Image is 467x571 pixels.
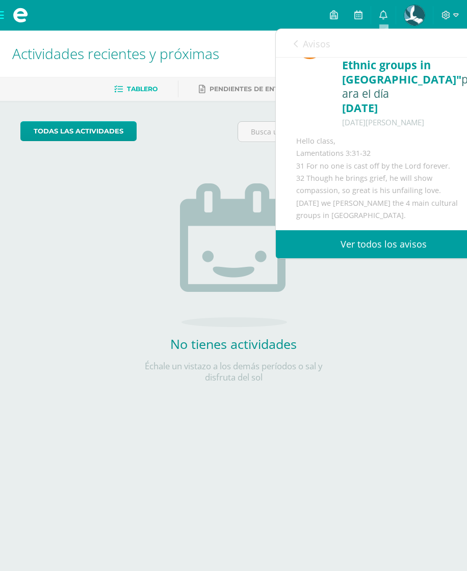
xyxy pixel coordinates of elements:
img: b9dee08b6367668a29d4a457eadb46b5.png [404,5,425,25]
span: "Cultural Ethnic groups in [GEOGRAPHIC_DATA]" [342,43,461,87]
span: Avisos [303,38,330,50]
input: Busca una actividad próxima aquí... [238,122,446,142]
a: todas las Actividades [20,121,137,141]
span: Pendientes de entrega [210,85,297,93]
p: Échale un vistazo a los demás períodos o sal y disfruta del sol [132,361,335,383]
a: Pendientes de entrega [199,81,297,97]
span: [DATE] [342,100,378,115]
img: no_activities.png [180,183,287,327]
a: Tablero [114,81,158,97]
span: Tablero [127,85,158,93]
span: Actividades recientes y próximas [12,44,219,63]
h2: No tienes actividades [132,335,335,352]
